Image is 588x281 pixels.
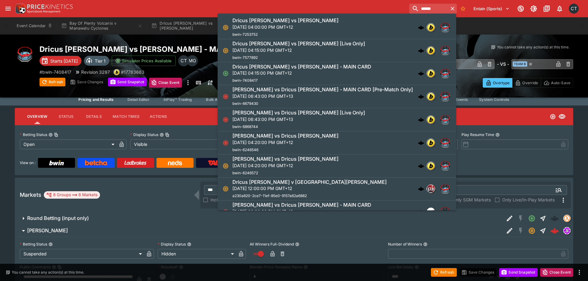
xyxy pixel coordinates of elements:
[15,44,35,64] img: mma.png
[560,196,567,204] svg: More
[427,69,435,77] img: bwin.png
[114,69,119,75] img: bwin.png
[48,242,53,246] button: Betting Status
[20,191,41,198] h5: Markets
[187,242,191,246] button: Display Status
[470,4,513,14] button: Select Tenant
[232,17,339,24] h6: Dricus [PERSON_NAME] vs [PERSON_NAME]
[232,47,365,53] p: [DATE] 04:15:00 PM GMT+12
[427,23,435,31] img: bwin.png
[232,139,339,146] p: [DATE] 04:20:00 PM GMT+12
[418,93,424,100] div: cerberus
[548,225,561,237] a: 6b04f327-8d84-40e2-bfa5-3d9128ab79a7
[232,202,371,208] h6: [PERSON_NAME] vs Dricus [PERSON_NAME] - MAIN CARD
[439,90,451,103] img: mma.png
[15,225,504,237] button: [PERSON_NAME]
[427,184,435,193] div: pricekinetics
[515,213,526,224] button: SGM Disabled
[418,24,424,31] img: logo-cerberus.svg
[483,78,512,88] button: Overtype
[13,17,56,35] button: Event Calendar
[427,139,435,147] img: bwin.png
[232,93,413,99] p: [DATE] 06:43:00 PM GMT+13
[458,4,468,14] button: No Bookmarks
[563,227,571,234] div: simulator
[124,160,147,165] img: Ladbrokes
[27,227,68,234] h6: [PERSON_NAME]
[537,225,548,236] button: Straight
[223,70,229,76] svg: Open
[232,193,307,198] span: a230a820-2ce7-11ef-85e0-9157a62a6882
[497,61,509,67] h6: - VS -
[20,249,144,259] div: Suspended
[295,242,299,246] button: All Winners Full-Dividend
[551,80,570,86] p: Auto-Save
[232,32,258,37] span: bwin-7253752
[232,40,365,47] h6: Dricus [PERSON_NAME] vs [PERSON_NAME] [Live Only]
[206,97,229,102] span: Bulk Actions
[418,24,424,31] div: cerberus
[158,249,236,259] div: Hidden
[439,160,451,172] img: mma.png
[550,226,559,235] div: 6b04f327-8d84-40e2-bfa5-3d9128ab79a7
[418,163,424,169] div: cerberus
[439,137,451,149] img: mma.png
[223,163,229,169] svg: Suspended
[46,191,98,199] div: 8 Groups 8 Markets
[515,225,526,236] button: SGM Disabled
[15,212,504,225] button: Round Betting (input only)
[512,78,541,88] button: Override
[158,242,186,247] p: Display Status
[418,163,424,169] img: logo-cerberus.svg
[223,140,229,146] svg: Closed
[232,55,258,60] span: bwin-7577892
[130,132,158,137] p: Display Status
[418,140,424,146] div: cerberus
[232,179,387,185] h6: Dricus [PERSON_NAME] v [GEOGRAPHIC_DATA][PERSON_NAME]
[495,133,500,137] button: Play Resume Time
[232,162,339,169] p: [DATE] 04:20:00 PM GMT+12
[223,24,229,31] svg: Suspended
[418,140,424,146] img: logo-cerberus.svg
[418,48,424,54] img: logo-cerberus.svg
[515,3,526,14] button: Connected to PK
[22,109,52,124] button: Overview
[461,132,494,137] p: Play Resume Time
[27,4,73,9] img: PriceKinetics
[439,206,451,218] img: mma.png
[528,215,536,222] svg: Open
[160,133,164,137] button: Display StatusCopy To Clipboard
[427,162,435,170] div: bwin
[504,213,515,224] button: Edit Detail
[232,116,365,122] p: [DATE] 06:43:00 PM GMT+13
[95,58,106,64] p: Tier 1
[232,70,371,76] p: [DATE] 04:15:00 PM GMT+12
[388,242,422,247] p: Number of Winners
[149,78,182,88] button: Close Event
[232,101,258,106] span: bwin-6679430
[14,2,26,15] img: PriceKinetics Logo
[526,225,537,236] button: Suspended
[427,208,435,216] div: donbestxml
[223,93,229,100] svg: Closed
[232,147,258,152] span: bwin-6246546
[144,109,172,124] button: Actions
[564,227,570,234] img: simulator
[504,225,515,236] button: Edit Detail
[130,139,227,149] div: Visible
[537,213,548,224] button: Straight
[479,97,509,102] span: System Controls
[540,268,573,277] button: Close Event
[232,208,371,215] p: [DATE] 06:30:00 PM GMT+13
[427,162,435,170] img: bwin.png
[121,69,144,75] p: Copy To Clipboard
[541,78,573,88] button: Auto-Save
[427,47,435,55] img: bwin.png
[553,184,564,196] button: Open
[418,117,424,123] img: logo-cerberus.svg
[232,171,258,175] span: bwin-6246572
[499,268,538,277] button: Send Snapshot
[528,227,536,234] svg: Suspended
[427,93,435,101] img: bwin.png
[223,117,229,123] svg: Closed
